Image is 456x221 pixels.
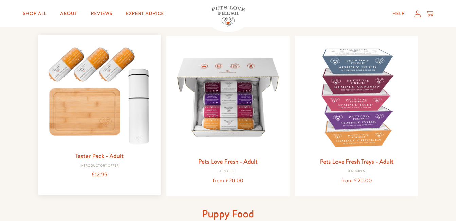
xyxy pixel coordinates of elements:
img: Pets Love Fresh Trays - Adult [300,41,413,154]
a: Pets Love Fresh - Adult [198,157,258,166]
div: from £20.00 [172,176,284,185]
div: Introductory Offer [43,164,156,168]
h1: Puppy Food [120,207,337,220]
img: Taster Pack - Adult [43,40,156,148]
a: Reviews [85,7,117,20]
a: Help [387,7,410,20]
div: £12.95 [43,170,156,180]
a: Pets Love Fresh Trays - Adult [320,157,394,166]
div: 4 Recipes [300,169,413,173]
div: from £20.00 [300,176,413,185]
a: Shop All [17,7,52,20]
img: Pets Love Fresh [211,6,245,27]
a: Expert Advice [121,7,169,20]
a: Taster Pack - Adult [75,152,124,160]
a: About [55,7,83,20]
div: 4 Recipes [172,169,284,173]
img: Pets Love Fresh - Adult [172,41,284,154]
